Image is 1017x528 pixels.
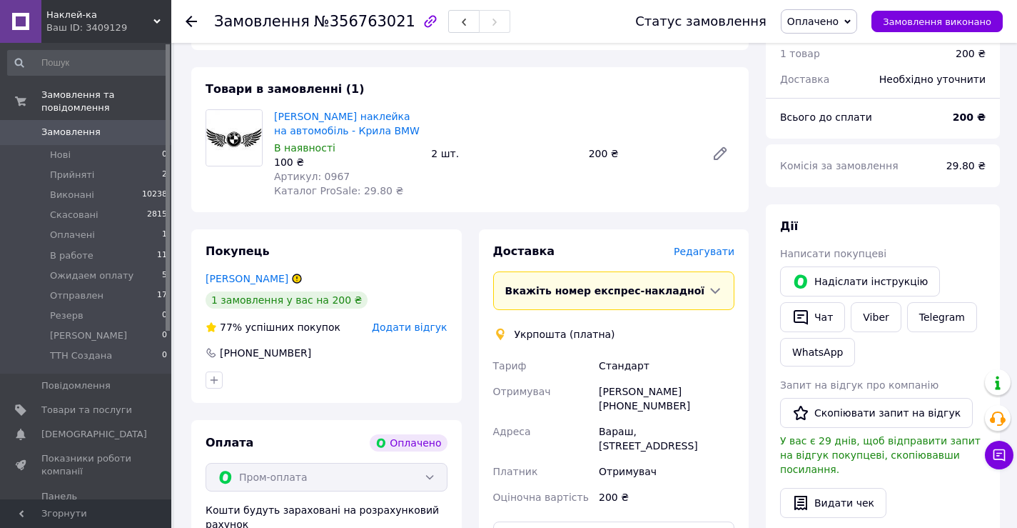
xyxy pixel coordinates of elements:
[41,379,111,392] span: Повідомлення
[493,386,551,397] span: Отримувач
[274,171,350,182] span: Артикул: 0967
[162,149,167,161] span: 0
[780,248,886,259] span: Написати покупцеві
[50,309,84,322] span: Резерв
[780,48,820,59] span: 1 товар
[162,169,167,181] span: 2
[780,398,973,428] button: Скопіювати запит на відгук
[871,11,1003,32] button: Замовлення виконано
[596,419,737,459] div: Вараш, [STREET_ADDRESS]
[596,459,737,484] div: Отримувач
[214,13,310,30] span: Замовлення
[706,139,734,168] a: Редагувати
[780,302,845,332] button: Чат
[186,14,197,29] div: Повернутися назад
[206,436,253,449] span: Оплата
[142,189,167,201] span: 10238
[50,209,98,221] span: Скасовані
[583,144,700,164] div: 200 ₴
[41,428,147,441] span: [DEMOGRAPHIC_DATA]
[50,149,71,161] span: Нові
[780,267,940,297] button: Надіслати інструкцію
[157,249,167,262] span: 11
[425,144,582,164] div: 2 шт.
[596,484,737,510] div: 200 ₴
[780,435,981,475] span: У вас є 29 днів, щоб відправити запит на відгук покупцеві, скопіювавши посилання.
[883,16,991,27] span: Замовлення виконано
[871,64,994,95] div: Необхідно уточнити
[493,466,538,477] span: Платник
[162,349,167,362] span: 0
[274,142,335,154] span: В наявності
[147,209,167,221] span: 2815
[493,360,527,372] span: Тариф
[505,285,705,297] span: Вкажіть номер експрес-накладної
[780,338,855,367] a: WhatsApp
[206,244,270,258] span: Покупець
[946,160,986,171] span: 29.80 ₴
[162,229,167,241] span: 1
[218,346,313,360] div: [PHONE_NUMBER]
[7,50,168,76] input: Пошук
[220,322,242,333] span: 77%
[41,89,171,114] span: Замовлення та повідомлення
[41,452,132,478] span: Показники роботи компанії
[46,9,153,21] span: Наклей-ка
[907,302,977,332] a: Telegram
[780,379,938,391] span: Запит на відгук про компанію
[50,189,94,201] span: Виконані
[50,169,94,181] span: Прийняті
[206,110,262,166] img: Вінілова наклейка на автомобіль - Крила BMW
[780,219,798,233] span: Дії
[780,74,829,85] span: Доставка
[162,269,167,282] span: 5
[493,244,555,258] span: Доставка
[780,160,899,171] span: Комісія за замовлення
[41,126,101,139] span: Замовлення
[162,309,167,322] span: 0
[596,379,737,419] div: [PERSON_NAME] [PHONE_NUMBER]
[274,111,420,136] a: [PERSON_NAME] наклейка на автомобіль - Крила BMW
[50,269,133,282] span: Ожидаем оплату
[50,289,103,302] span: Отправлен
[50,229,95,241] span: Оплачені
[274,185,403,196] span: Каталог ProSale: 29.80 ₴
[956,46,986,61] div: 200 ₴
[50,329,127,342] span: [PERSON_NAME]
[596,353,737,379] div: Стандарт
[635,14,766,29] div: Статус замовлення
[674,246,734,257] span: Редагувати
[780,488,886,518] button: Видати чек
[206,82,365,96] span: Товари в замовленні (1)
[372,322,447,333] span: Додати відгук
[206,320,340,334] div: успішних покупок
[953,111,986,123] b: 200 ₴
[206,292,368,309] div: 1 замовлення у вас на 200 ₴
[370,434,447,452] div: Оплачено
[493,426,531,437] span: Адреса
[985,441,1013,469] button: Чат з покупцем
[162,329,167,342] span: 0
[493,492,589,503] span: Оціночна вартість
[511,327,619,342] div: Укрпошта (платна)
[787,16,839,27] span: Оплачено
[41,404,132,417] span: Товари та послуги
[157,289,167,302] span: 17
[274,155,420,169] div: 100 ₴
[851,302,901,332] a: Viber
[50,349,112,362] span: ТТН Создана
[50,249,93,262] span: В работе
[314,13,415,30] span: №356763021
[206,273,288,284] a: [PERSON_NAME]
[780,111,872,123] span: Всього до сплати
[46,21,171,34] div: Ваш ID: 3409129
[41,490,132,516] span: Панель управління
